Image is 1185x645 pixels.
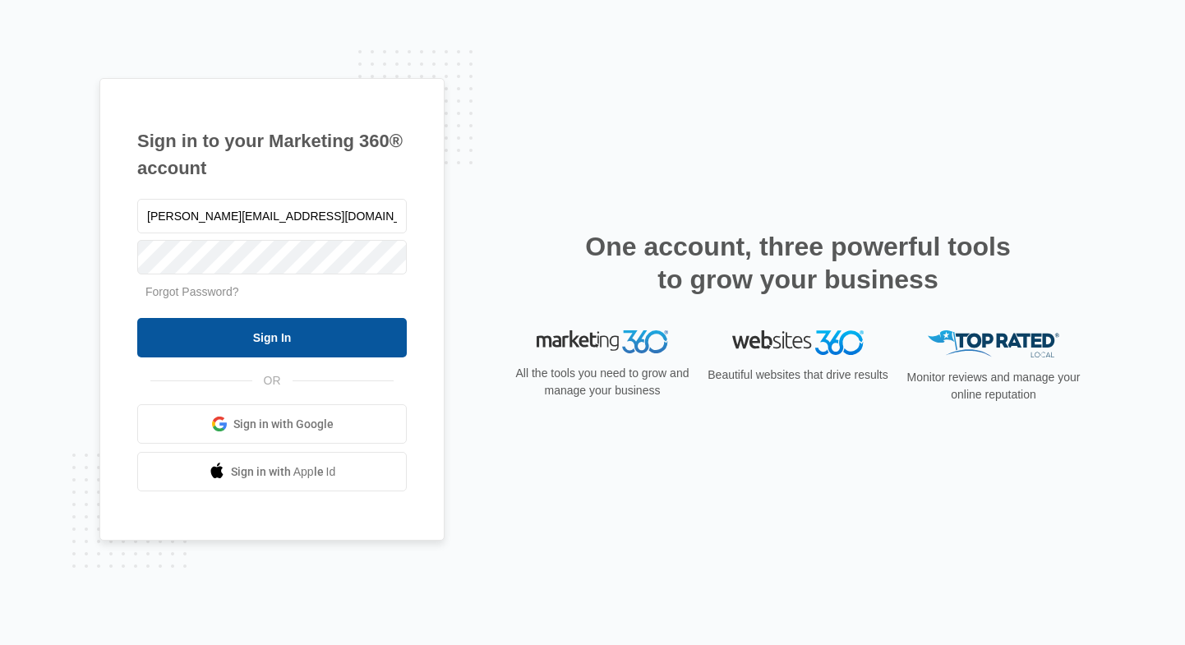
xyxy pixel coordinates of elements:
p: Beautiful websites that drive results [706,366,890,384]
a: Sign in with Google [137,404,407,444]
input: Sign In [137,318,407,357]
p: All the tools you need to grow and manage your business [510,365,694,399]
p: Monitor reviews and manage your online reputation [901,369,1086,403]
img: Marketing 360 [537,330,668,353]
h2: One account, three powerful tools to grow your business [580,230,1016,296]
span: OR [252,372,293,389]
img: Top Rated Local [928,330,1059,357]
a: Sign in with Apple Id [137,452,407,491]
a: Forgot Password? [145,285,239,298]
span: Sign in with Apple Id [231,463,336,481]
img: Websites 360 [732,330,864,354]
input: Email [137,199,407,233]
span: Sign in with Google [233,416,334,433]
h1: Sign in to your Marketing 360® account [137,127,407,182]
